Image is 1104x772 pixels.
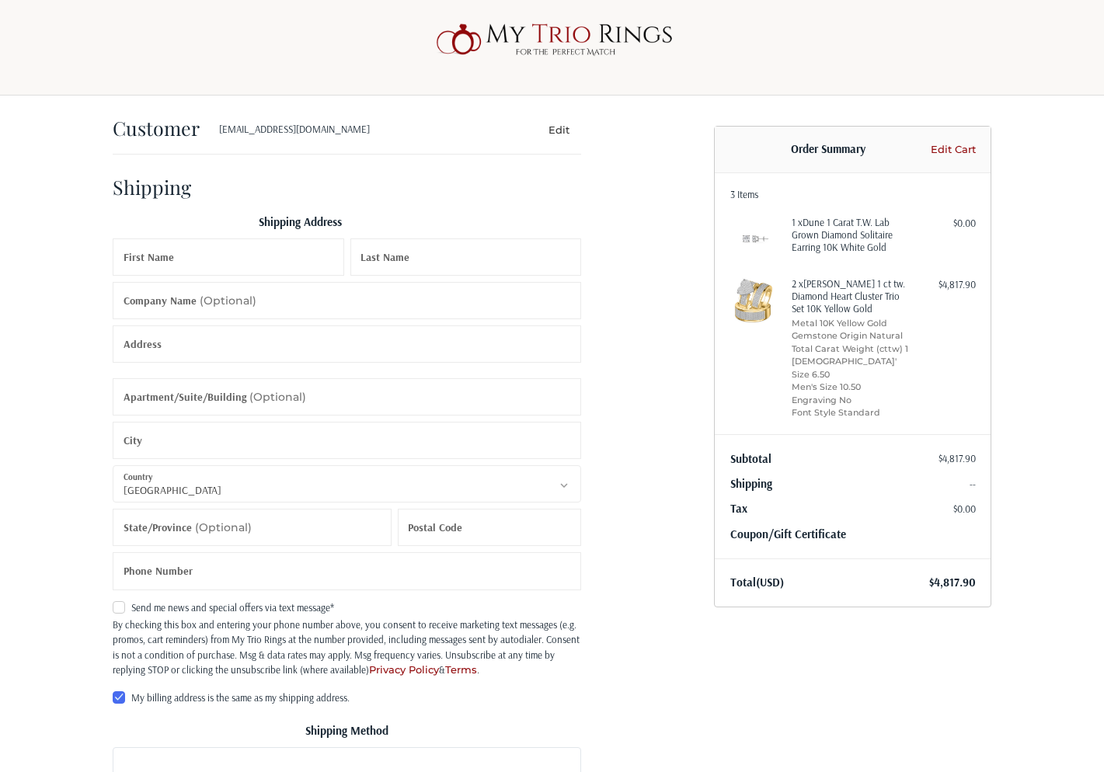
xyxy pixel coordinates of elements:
div: By checking this box and entering your phone number above, you consent to receive marketing text ... [113,617,581,678]
span: Total (USD) [730,575,784,589]
label: Send me news and special offers via text message* [113,601,581,614]
button: Edit [536,118,581,141]
span: $4,817.90 [939,452,976,464]
li: Total Carat Weight (cttw) 1 [792,343,911,356]
h2: Shipping [113,175,204,199]
span: Tax [730,501,747,516]
label: My billing address is the same as my shipping address. [113,691,581,704]
small: (Optional) [195,520,252,534]
div: [EMAIL_ADDRESS][DOMAIN_NAME] [219,122,507,137]
a: Edit Cart [926,142,975,158]
label: First Name [124,238,174,276]
a: Privacy Policy [369,663,439,676]
div: $4,817.90 [914,277,976,293]
li: Metal 10K Yellow Gold [792,317,911,330]
span: $0.00 [953,502,976,515]
label: Phone Number [124,552,193,590]
span: Shipping [730,476,772,491]
label: Apartment/Suite/Building [124,378,306,416]
label: Postal Code [408,509,462,547]
label: Country [124,468,152,485]
legend: Shipping Method [159,722,534,747]
legend: Shipping Address [113,214,487,238]
h3: 3 Items [730,188,976,200]
span: -- [970,478,976,490]
small: (Optional) [200,294,256,308]
label: Last Name [360,238,409,276]
li: Engraving No [792,394,911,407]
div: $0.00 [914,216,976,231]
label: State/Province [124,509,252,547]
a: Coupon/Gift Certificate [730,527,846,541]
label: Company Name [124,282,256,320]
li: Men's Size 10.50 [792,381,911,394]
label: City [124,422,142,460]
li: Font Style Standard [792,406,911,419]
small: (Optional) [249,390,306,404]
img: My Trio Rings [428,15,677,64]
h4: 2 x [PERSON_NAME] 1 ct tw. Diamond Heart Cluster Trio Set 10K Yellow Gold [792,277,911,315]
h4: 1 x Dune 1 Carat T.W. Lab Grown Diamond Solitaire Earring 10K White Gold [792,216,911,254]
span: $4,817.90 [929,575,976,589]
h3: Order Summary [730,142,927,158]
label: Address [124,325,162,363]
span: Subtotal [730,451,771,466]
a: Terms [445,663,477,676]
li: [DEMOGRAPHIC_DATA]' Size 6.50 [792,355,911,381]
li: Gemstone Origin Natural [792,329,911,343]
h2: Customer [113,116,204,140]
